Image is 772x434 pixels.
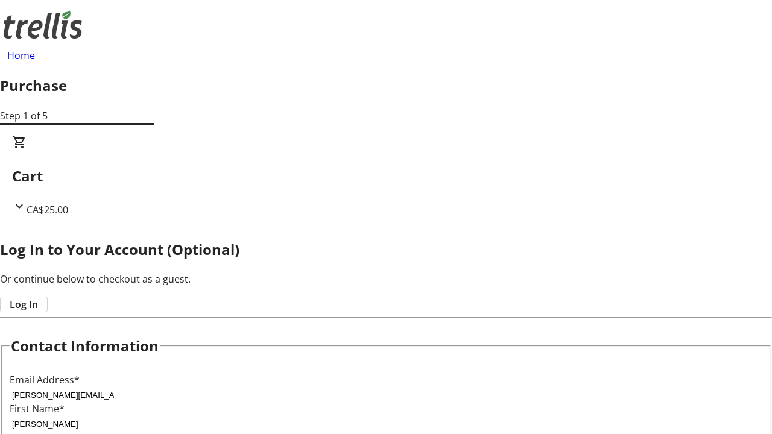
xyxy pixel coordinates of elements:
span: CA$25.00 [27,203,68,216]
h2: Contact Information [11,335,159,357]
label: First Name* [10,402,65,415]
h2: Cart [12,165,760,187]
div: CartCA$25.00 [12,135,760,217]
label: Email Address* [10,373,80,386]
span: Log In [10,297,38,312]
